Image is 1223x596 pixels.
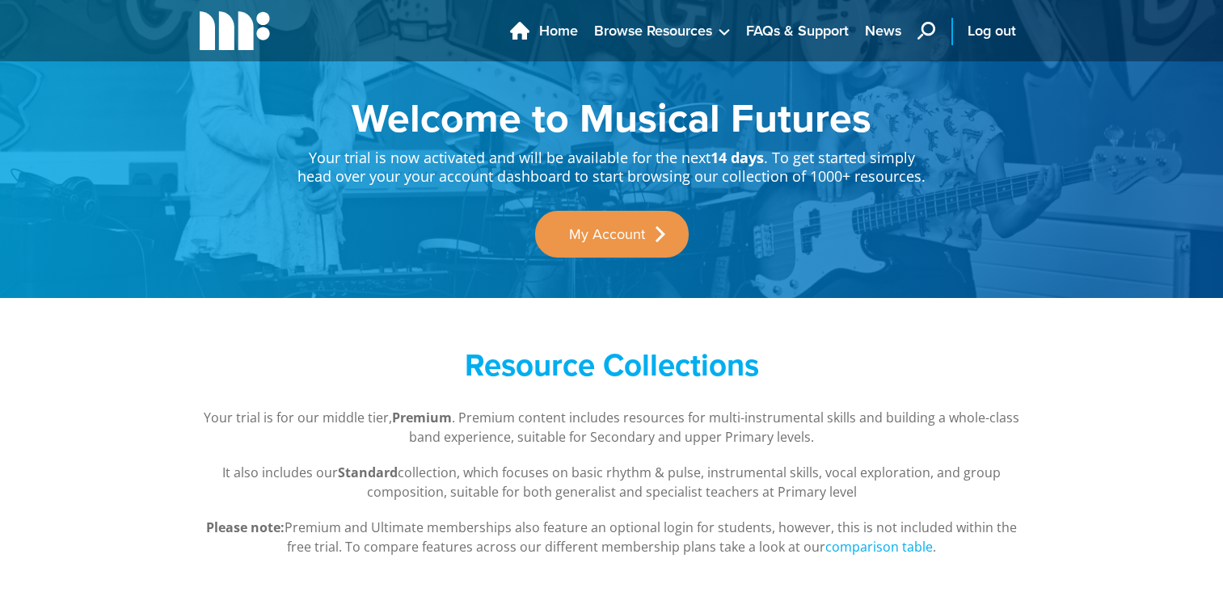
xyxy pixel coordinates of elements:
strong: Standard [338,464,398,481]
span: Log out [968,20,1016,42]
p: Premium and Ultimate memberships also feature an optional login for students, however, this is no... [200,518,1024,556]
strong: 14 days [711,148,764,167]
p: Your trial is now activated and will be available for the next . To get started simply head over ... [297,137,927,187]
p: Your trial is for our middle tier, . Premium content includes resources for multi-instrumental sk... [200,408,1024,447]
span: FAQs & Support [746,20,849,42]
strong: Please note: [206,518,285,536]
a: My Account [535,211,689,258]
p: It also includes our collection, which focuses on basic rhythm & pulse, instrumental skills, voca... [200,463,1024,502]
span: News [865,20,901,42]
span: Home [539,20,578,42]
h2: Resource Collections [297,346,927,384]
h1: Welcome to Musical Futures [297,97,927,137]
span: Browse Resources [594,20,712,42]
strong: Premium [392,409,452,426]
a: comparison table [825,538,933,556]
